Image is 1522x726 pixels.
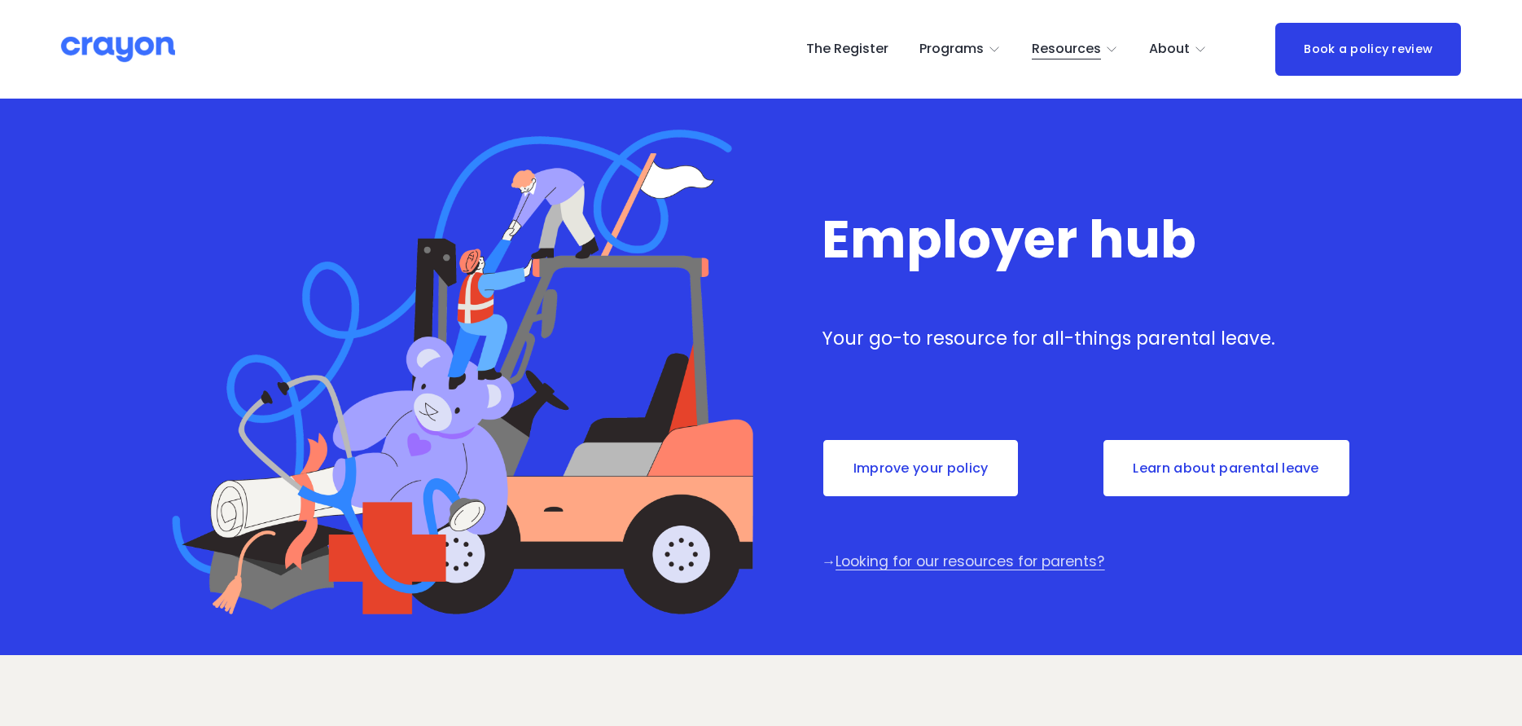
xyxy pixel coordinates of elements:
[822,325,1373,353] p: Your go-to resource for all-things parental leave.
[1032,37,1119,63] a: folder dropdown
[822,438,1020,499] a: Improve your policy
[1275,23,1461,76] a: Book a policy review
[1149,37,1190,61] span: About
[806,37,888,63] a: The Register
[61,35,175,64] img: Crayon
[836,552,1104,571] a: Looking for our resources for parents?
[1102,438,1351,499] a: Learn about parental leave
[1149,37,1208,63] a: folder dropdown
[919,37,984,61] span: Programs
[1032,37,1101,61] span: Resources
[919,37,1002,63] a: folder dropdown
[822,212,1373,267] h1: Employer hub
[822,552,836,571] span: →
